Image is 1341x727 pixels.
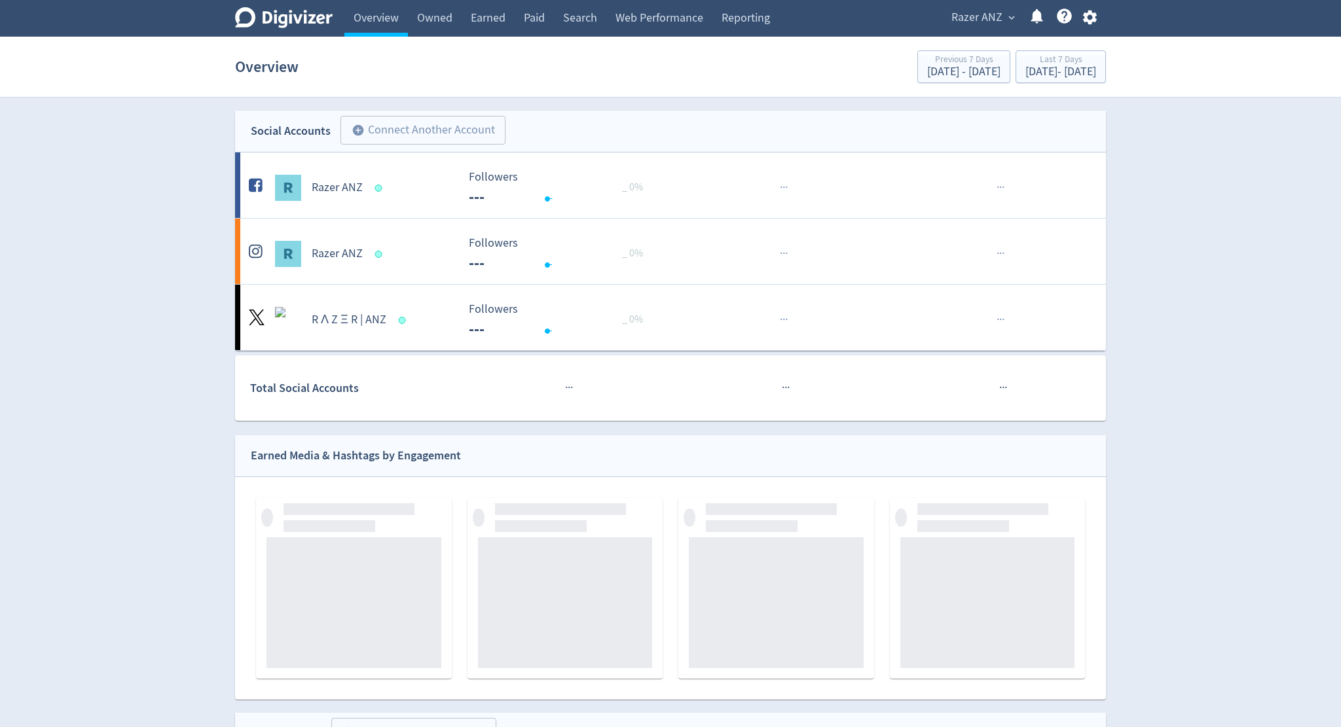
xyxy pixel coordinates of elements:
[784,380,787,396] span: ·
[782,311,785,328] span: ·
[1006,12,1018,24] span: expand_more
[462,237,659,272] svg: Followers ---
[785,311,788,328] span: ·
[312,246,363,262] h5: Razer ANZ
[1016,50,1106,83] button: Last 7 Days[DATE]- [DATE]
[780,245,782,262] span: ·
[999,380,1002,396] span: ·
[1002,245,1004,262] span: ·
[251,446,461,465] div: Earned Media & Hashtags by Engagement
[250,379,459,398] div: Total Social Accounts
[331,118,505,145] a: Connect Another Account
[947,7,1018,28] button: Razer ANZ
[780,179,782,196] span: ·
[235,219,1106,284] a: Razer ANZ undefinedRazer ANZ Followers --- Followers --- _ 0%······
[570,380,573,396] span: ·
[352,124,365,137] span: add_circle
[312,180,363,196] h5: Razer ANZ
[999,311,1002,328] span: ·
[235,285,1106,350] a: R Λ Z Ξ R | ANZ undefinedR Λ Z Ξ R | ANZ Followers --- Followers --- _ 0%······
[782,245,785,262] span: ·
[312,312,386,328] h5: R Λ Z Ξ R | ANZ
[787,380,790,396] span: ·
[275,241,301,267] img: Razer ANZ undefined
[780,311,782,328] span: ·
[999,245,1002,262] span: ·
[568,380,570,396] span: ·
[340,116,505,145] button: Connect Another Account
[785,245,788,262] span: ·
[997,245,999,262] span: ·
[1025,66,1096,78] div: [DATE] - [DATE]
[462,171,659,205] svg: Followers ---
[917,50,1010,83] button: Previous 7 Days[DATE] - [DATE]
[782,380,784,396] span: ·
[782,179,785,196] span: ·
[275,307,301,333] img: R Λ Z Ξ R | ANZ undefined
[375,251,386,258] span: Data last synced: 19 Aug 2025, 4:01am (AEST)
[927,55,1001,66] div: Previous 7 Days
[275,175,301,201] img: Razer ANZ undefined
[251,122,331,141] div: Social Accounts
[927,66,1001,78] div: [DATE] - [DATE]
[1002,179,1004,196] span: ·
[398,317,409,324] span: Data last synced: 18 Aug 2025, 3:02pm (AEST)
[622,247,643,260] span: _ 0%
[375,185,386,192] span: Data last synced: 19 Aug 2025, 3:01am (AEST)
[785,179,788,196] span: ·
[622,181,643,194] span: _ 0%
[622,313,643,326] span: _ 0%
[235,152,1106,218] a: Razer ANZ undefinedRazer ANZ Followers --- Followers --- _ 0%······
[951,7,1002,28] span: Razer ANZ
[997,179,999,196] span: ·
[235,46,299,88] h1: Overview
[997,311,999,328] span: ·
[999,179,1002,196] span: ·
[565,380,568,396] span: ·
[1025,55,1096,66] div: Last 7 Days
[1004,380,1007,396] span: ·
[1002,311,1004,328] span: ·
[462,303,659,338] svg: Followers ---
[1002,380,1004,396] span: ·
